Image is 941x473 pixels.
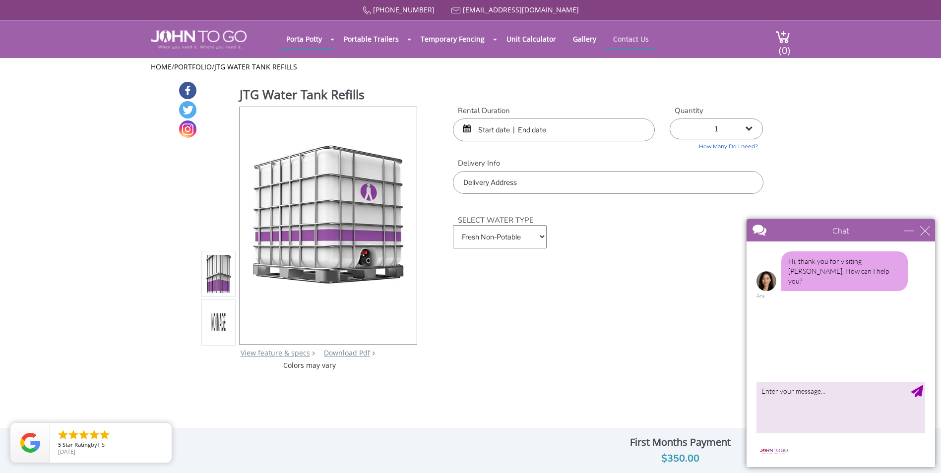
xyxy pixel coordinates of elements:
[775,30,790,44] img: cart a
[312,351,315,355] img: right arrow icon
[778,36,790,57] span: (0)
[463,5,579,14] a: [EMAIL_ADDRESS][DOMAIN_NAME]
[205,206,232,439] img: svg+xml;base64,PHN2ZyB4bWxucz0iaHR0cDovL3d3dy53My5vcmcvMjAwMC9zdmciIHdpZHRoPSIxNTAiIGhlaWdodD0iMT...
[99,429,111,441] li: 
[324,348,370,357] a: Download Pdf
[741,213,941,473] iframe: Live Chat Box
[151,62,172,71] a: Home
[88,429,100,441] li: 
[174,62,212,71] a: Portfolio
[78,429,90,441] li: 
[453,158,763,169] label: Delivery Info
[67,429,79,441] li: 
[451,7,461,14] img: Mail
[201,360,418,370] div: Colors may vary
[336,29,406,49] a: Portable Trailers
[499,29,564,49] a: Unit Calculator
[97,441,105,448] span: T S
[413,29,492,49] a: Temporary Fencing
[179,120,196,138] a: Instagram
[151,30,247,49] img: JOHN to go
[58,442,164,449] span: by
[565,29,604,49] a: Gallery
[57,429,69,441] li: 
[561,434,800,451] div: First Months Payment
[606,29,656,49] a: Contact Us
[670,139,763,151] a: How Many Do I need?
[561,451,800,467] div: $350.00
[214,62,297,71] a: JTG Water Tank Refills
[372,351,375,355] img: chevron.png
[453,118,655,141] input: Start date | End date
[58,441,61,448] span: 5
[363,6,371,15] img: Call
[247,107,410,341] img: Product
[205,157,232,391] img: Product
[63,441,91,448] span: Star Rating
[670,106,763,116] label: Quantity
[151,62,790,72] ul: / /
[20,433,40,453] img: Review Rating
[241,348,310,357] a: View feature & specs
[240,86,418,106] h1: JTG Water Tank Refills
[453,106,655,116] label: Rental Duration
[373,5,435,14] a: [PHONE_NUMBER]
[179,101,196,118] a: Twitter
[453,204,763,225] h3: SELECT WATER TYPE
[279,29,329,49] a: Porta Potty
[58,448,75,455] span: [DATE]
[179,82,196,99] a: Facebook
[453,171,763,194] input: Delivery Address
